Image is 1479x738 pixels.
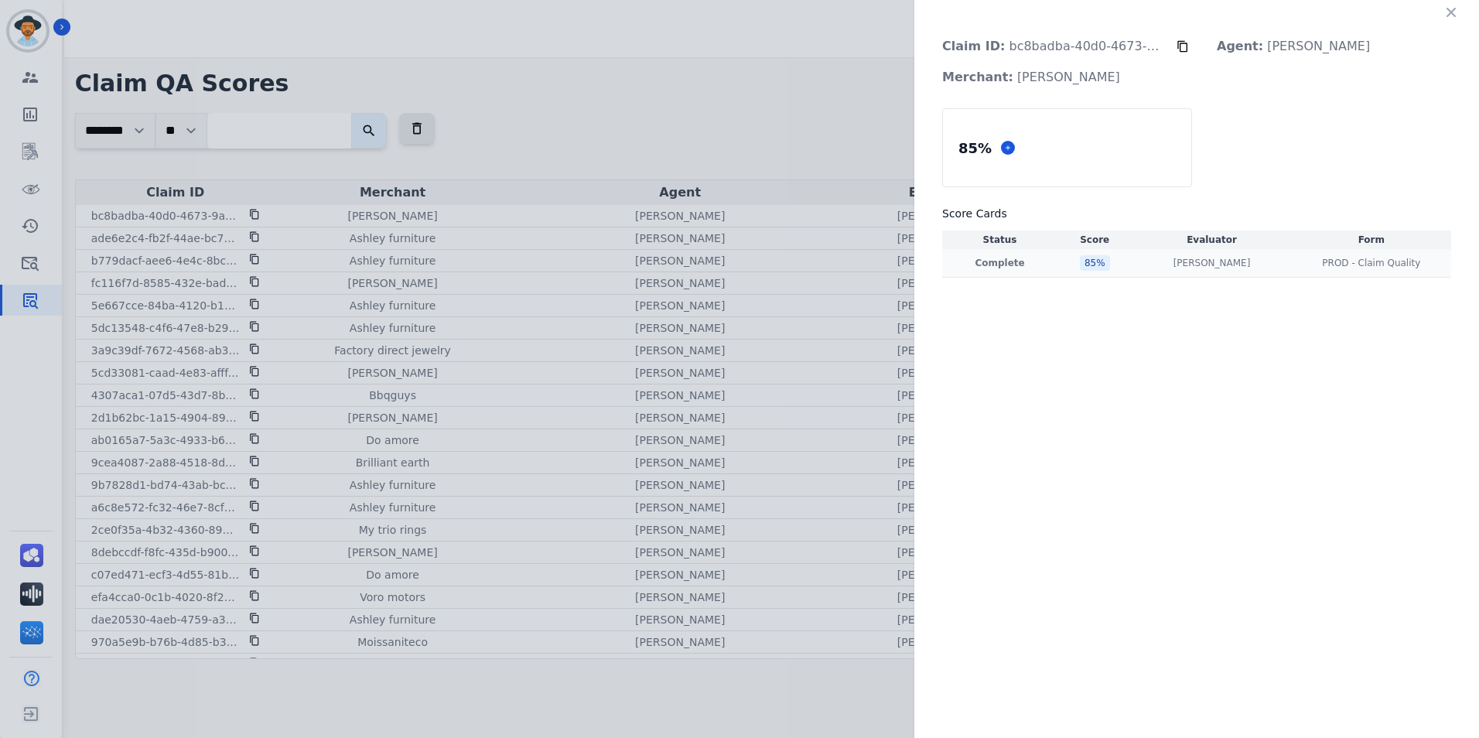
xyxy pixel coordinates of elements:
h3: Score Cards [942,206,1451,221]
div: 85 % [955,135,995,162]
th: Score [1057,231,1132,249]
p: Complete [945,257,1054,269]
p: [PERSON_NAME] [1173,257,1251,269]
strong: Merchant: [942,70,1013,84]
div: 85 % [1080,255,1110,271]
p: [PERSON_NAME] [1204,31,1382,62]
th: Form [1292,231,1451,249]
p: bc8badba-40d0-4673-9a9b-e9ea9f904813 [930,31,1177,62]
th: Status [942,231,1057,249]
span: PROD - Claim Quality [1322,257,1420,269]
th: Evaluator [1132,231,1291,249]
strong: Agent: [1217,39,1263,53]
strong: Claim ID: [942,39,1005,53]
p: [PERSON_NAME] [930,62,1132,93]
